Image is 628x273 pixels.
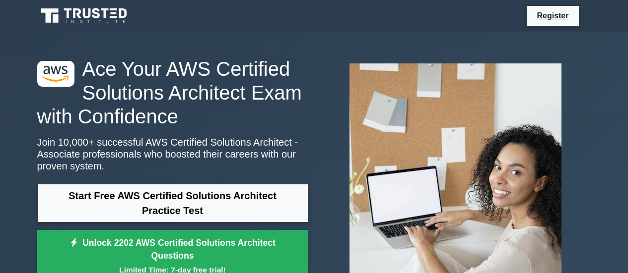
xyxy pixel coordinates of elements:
a: Register [531,9,574,22]
a: Start Free AWS Certified Solutions Architect Practice Test [37,184,308,222]
h1: Ace Your AWS Certified Solutions Architect Exam with Confidence [37,57,308,128]
p: Join 10,000+ successful AWS Certified Solutions Architect - Associate professionals who boosted t... [37,136,308,172]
